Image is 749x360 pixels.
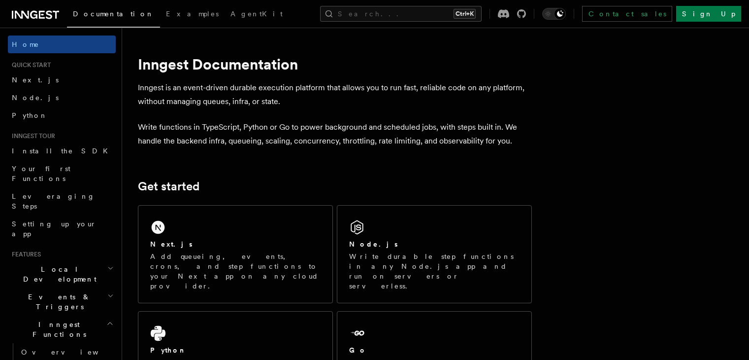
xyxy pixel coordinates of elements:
[337,205,532,303] a: Node.jsWrite durable step functions in any Node.js app and run on servers or serverless.
[230,10,283,18] span: AgentKit
[8,61,51,69] span: Quick start
[8,292,107,312] span: Events & Triggers
[349,252,520,291] p: Write durable step functions in any Node.js app and run on servers or serverless.
[542,8,566,20] button: Toggle dark mode
[8,316,116,343] button: Inngest Functions
[8,251,41,258] span: Features
[21,348,123,356] span: Overview
[12,192,95,210] span: Leveraging Steps
[582,6,672,22] a: Contact sales
[8,187,116,215] a: Leveraging Steps
[67,3,160,28] a: Documentation
[320,6,482,22] button: Search...Ctrl+K
[12,76,59,84] span: Next.js
[12,165,70,182] span: Your first Functions
[12,147,114,155] span: Install the SDK
[150,252,321,291] p: Add queueing, events, crons, and step functions to your Next app on any cloud provider.
[8,107,116,124] a: Python
[166,10,219,18] span: Examples
[8,36,116,53] a: Home
[12,94,59,102] span: Node.js
[12,39,39,49] span: Home
[454,9,476,19] kbd: Ctrl+K
[138,205,333,303] a: Next.jsAdd queueing, events, crons, and step functions to your Next app on any cloud provider.
[8,142,116,160] a: Install the SDK
[8,71,116,89] a: Next.js
[8,215,116,243] a: Setting up your app
[8,288,116,316] button: Events & Triggers
[349,239,398,249] h2: Node.js
[138,55,532,73] h1: Inngest Documentation
[138,81,532,108] p: Inngest is an event-driven durable execution platform that allows you to run fast, reliable code ...
[676,6,741,22] a: Sign Up
[73,10,154,18] span: Documentation
[8,264,107,284] span: Local Development
[150,345,187,355] h2: Python
[8,89,116,107] a: Node.js
[150,239,193,249] h2: Next.js
[349,345,367,355] h2: Go
[225,3,289,27] a: AgentKit
[138,180,199,193] a: Get started
[8,260,116,288] button: Local Development
[8,160,116,187] a: Your first Functions
[160,3,225,27] a: Examples
[138,120,532,148] p: Write functions in TypeScript, Python or Go to power background and scheduled jobs, with steps bu...
[12,111,48,119] span: Python
[12,220,97,238] span: Setting up your app
[8,320,106,339] span: Inngest Functions
[8,132,55,140] span: Inngest tour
